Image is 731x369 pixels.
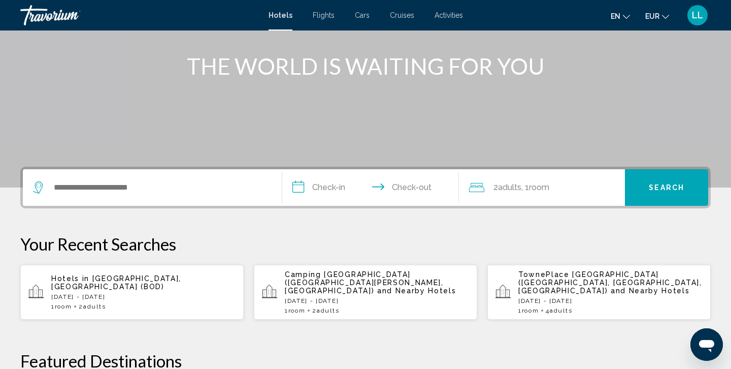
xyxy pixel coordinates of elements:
[20,264,244,320] button: Hotels in [GEOGRAPHIC_DATA], [GEOGRAPHIC_DATA] (BOD)[DATE] - [DATE]1Room2Adults
[23,169,708,206] div: Search widget
[317,307,339,314] span: Adults
[285,270,444,295] span: Camping [GEOGRAPHIC_DATA] ([GEOGRAPHIC_DATA][PERSON_NAME], [GEOGRAPHIC_DATA])
[498,182,521,192] span: Adults
[521,180,549,195] span: , 1
[20,234,711,254] p: Your Recent Searches
[51,274,89,283] span: Hotels in
[546,307,572,314] span: 4
[518,307,539,314] span: 1
[254,264,477,320] button: Camping [GEOGRAPHIC_DATA] ([GEOGRAPHIC_DATA][PERSON_NAME], [GEOGRAPHIC_DATA]) and Nearby Hotels[D...
[377,287,456,295] span: and Nearby Hotels
[522,307,539,314] span: Room
[684,5,711,26] button: User Menu
[692,10,703,20] span: LL
[611,9,630,23] button: Change language
[269,11,292,19] a: Hotels
[645,9,669,23] button: Change currency
[645,12,659,20] span: EUR
[355,11,370,19] a: Cars
[175,53,556,79] h1: THE WORLD IS WAITING FOR YOU
[282,169,459,206] button: Check in and out dates
[55,303,72,310] span: Room
[51,274,181,291] span: [GEOGRAPHIC_DATA], [GEOGRAPHIC_DATA] (BOD)
[288,307,306,314] span: Room
[390,11,414,19] a: Cruises
[550,307,572,314] span: Adults
[285,297,469,304] p: [DATE] - [DATE]
[20,5,258,25] a: Travorium
[611,12,620,20] span: en
[529,182,549,192] span: Room
[459,169,625,206] button: Travelers: 2 adults, 0 children
[487,264,711,320] button: TownePlace [GEOGRAPHIC_DATA] ([GEOGRAPHIC_DATA], [GEOGRAPHIC_DATA], [GEOGRAPHIC_DATA]) and Nearby...
[51,303,72,310] span: 1
[493,180,521,195] span: 2
[625,169,708,206] button: Search
[649,184,684,192] span: Search
[611,287,690,295] span: and Nearby Hotels
[313,11,335,19] a: Flights
[312,307,339,314] span: 2
[83,303,106,310] span: Adults
[51,293,236,300] p: [DATE] - [DATE]
[435,11,463,19] a: Activities
[79,303,106,310] span: 2
[285,307,305,314] span: 1
[518,297,703,304] p: [DATE] - [DATE]
[518,270,702,295] span: TownePlace [GEOGRAPHIC_DATA] ([GEOGRAPHIC_DATA], [GEOGRAPHIC_DATA], [GEOGRAPHIC_DATA])
[690,328,723,361] iframe: Bouton de lancement de la fenêtre de messagerie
